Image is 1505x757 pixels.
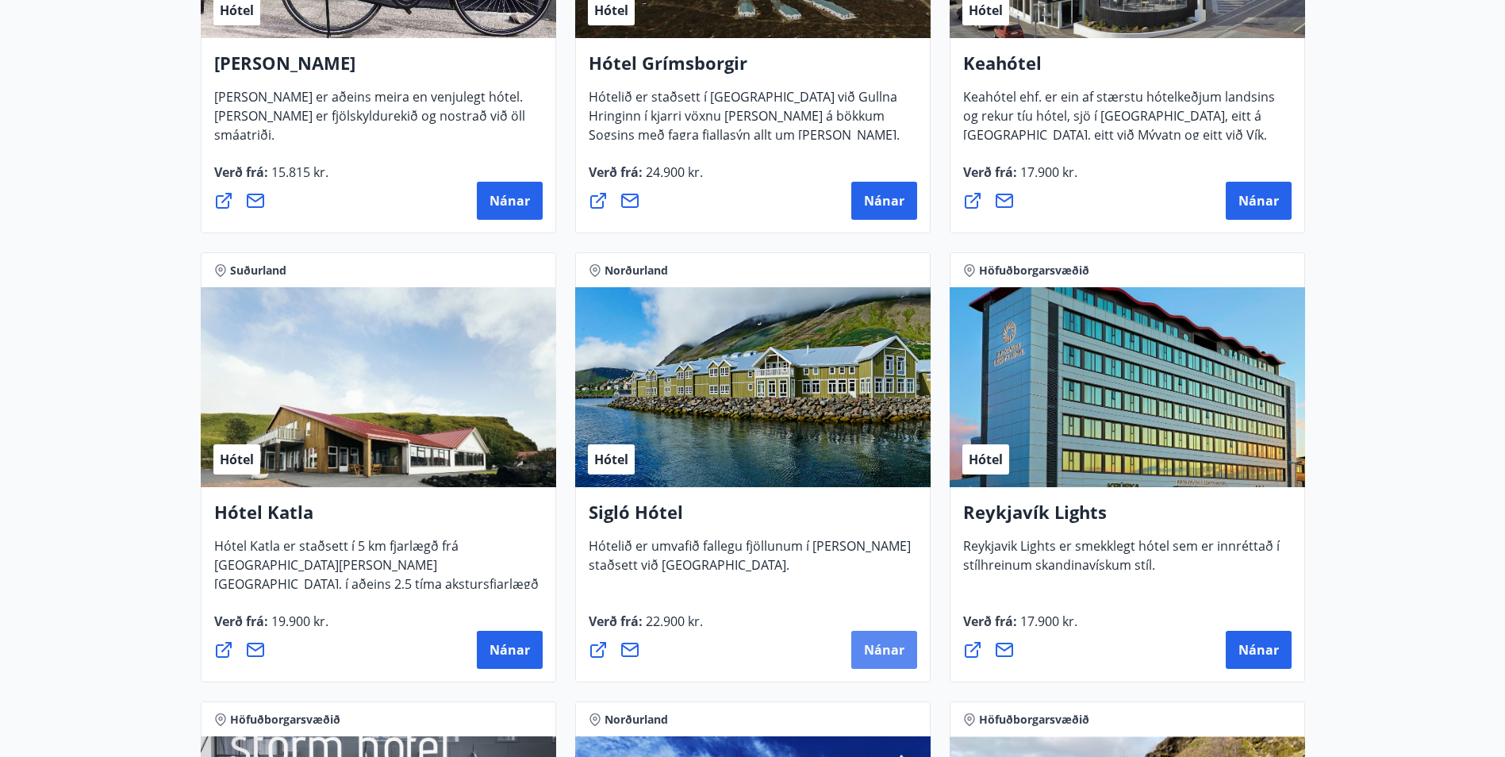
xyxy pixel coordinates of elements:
span: Höfuðborgarsvæðið [979,712,1089,728]
span: Hótel [969,451,1003,468]
span: Nánar [864,192,904,209]
span: Höfuðborgarsvæðið [979,263,1089,279]
h4: Keahótel [963,51,1292,87]
span: 17.900 kr. [1017,613,1077,630]
span: Nánar [864,641,904,659]
h4: [PERSON_NAME] [214,51,543,87]
span: Hótel [969,2,1003,19]
span: Hótel Katla er staðsett í 5 km fjarlægð frá [GEOGRAPHIC_DATA][PERSON_NAME][GEOGRAPHIC_DATA], í að... [214,537,539,624]
button: Nánar [477,631,543,669]
h4: Hótel Grímsborgir [589,51,917,87]
span: Verð frá : [963,163,1077,194]
h4: Hótel Katla [214,500,543,536]
span: 22.900 kr. [643,613,703,630]
span: Hótel [220,451,254,468]
button: Nánar [477,182,543,220]
button: Nánar [851,182,917,220]
span: Nánar [1238,192,1279,209]
h4: Sigló Hótel [589,500,917,536]
button: Nánar [851,631,917,669]
span: Höfuðborgarsvæðið [230,712,340,728]
span: [PERSON_NAME] er aðeins meira en venjulegt hótel. [PERSON_NAME] er fjölskyldurekið og nostrað við... [214,88,525,156]
span: 17.900 kr. [1017,163,1077,181]
span: Hótelið er staðsett í [GEOGRAPHIC_DATA] við Gullna Hringinn í kjarri vöxnu [PERSON_NAME] á bökkum... [589,88,900,194]
span: Verð frá : [589,163,703,194]
span: Verð frá : [214,613,328,643]
h4: Reykjavík Lights [963,500,1292,536]
span: Reykjavik Lights er smekklegt hótel sem er innréttað í stílhreinum skandinavískum stíl. [963,537,1280,586]
span: 19.900 kr. [268,613,328,630]
span: 24.900 kr. [643,163,703,181]
span: Keahótel ehf. er ein af stærstu hótelkeðjum landsins og rekur tíu hótel, sjö í [GEOGRAPHIC_DATA],... [963,88,1275,194]
span: Nánar [1238,641,1279,659]
span: Verð frá : [214,163,328,194]
button: Nánar [1226,182,1292,220]
span: Norðurland [605,712,668,728]
span: Norðurland [605,263,668,279]
span: Verð frá : [589,613,703,643]
span: Hótelið er umvafið fallegu fjöllunum í [PERSON_NAME] staðsett við [GEOGRAPHIC_DATA]. [589,537,911,586]
span: Suðurland [230,263,286,279]
span: Hótel [594,451,628,468]
span: Verð frá : [963,613,1077,643]
span: Hótel [220,2,254,19]
span: Hótel [594,2,628,19]
span: Nánar [490,192,530,209]
span: 15.815 kr. [268,163,328,181]
span: Nánar [490,641,530,659]
button: Nánar [1226,631,1292,669]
